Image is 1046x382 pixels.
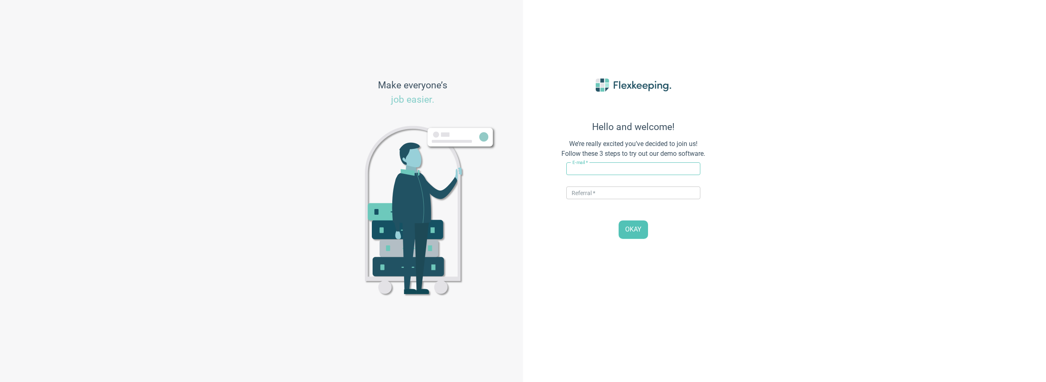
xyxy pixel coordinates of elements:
span: OKAY [625,225,641,234]
button: OKAY [619,220,648,239]
span: job easier. [391,94,434,105]
span: Make everyone’s [378,79,447,107]
span: Hello and welcome! [543,121,723,133]
span: We’re really excited you’ve decided to join us! Follow these 3 steps to try out our demo software. [543,139,723,159]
